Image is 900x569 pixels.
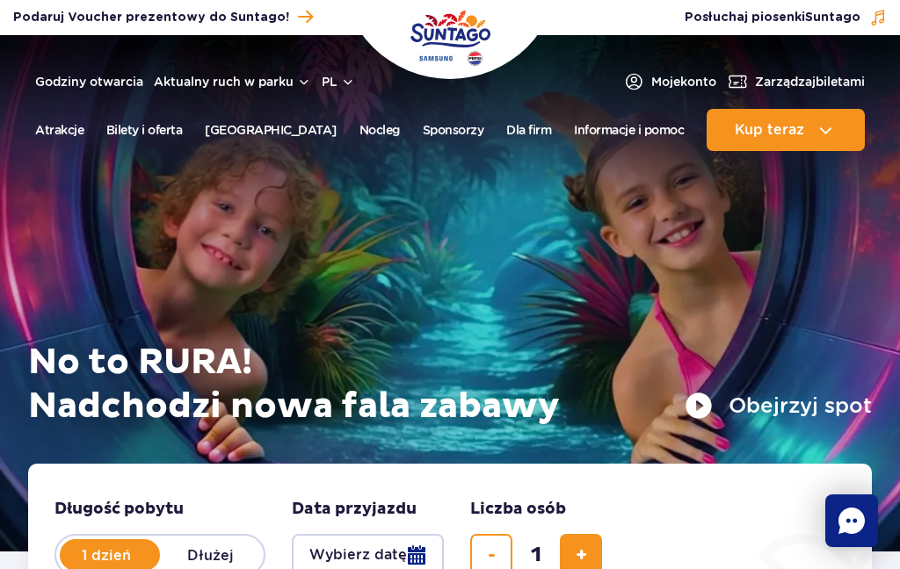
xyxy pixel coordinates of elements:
[35,73,143,90] a: Godziny otwarcia
[825,494,878,547] div: Chat
[685,9,887,26] button: Posłuchaj piosenkiSuntago
[755,73,865,90] span: Zarządzaj biletami
[470,499,566,520] span: Liczba osób
[727,71,865,92] a: Zarządzajbiletami
[205,109,337,151] a: [GEOGRAPHIC_DATA]
[623,71,716,92] a: Mojekonto
[292,499,417,520] span: Data przyjazdu
[707,109,865,151] button: Kup teraz
[685,9,860,26] span: Posłuchaj piosenki
[574,109,684,151] a: Informacje i pomoc
[359,109,400,151] a: Nocleg
[35,109,83,151] a: Atrakcje
[651,73,716,90] span: Moje konto
[13,9,289,26] span: Podaruj Voucher prezentowy do Suntago!
[506,109,551,151] a: Dla firm
[805,11,860,24] span: Suntago
[423,109,484,151] a: Sponsorzy
[154,75,311,89] button: Aktualny ruch w parku
[322,73,355,90] button: pl
[54,499,184,520] span: Długość pobytu
[13,5,313,29] a: Podaruj Voucher prezentowy do Suntago!
[685,392,872,420] button: Obejrzyj spot
[735,122,804,138] span: Kup teraz
[28,341,872,429] h1: No to RURA! Nadchodzi nowa fala zabawy
[106,109,183,151] a: Bilety i oferta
